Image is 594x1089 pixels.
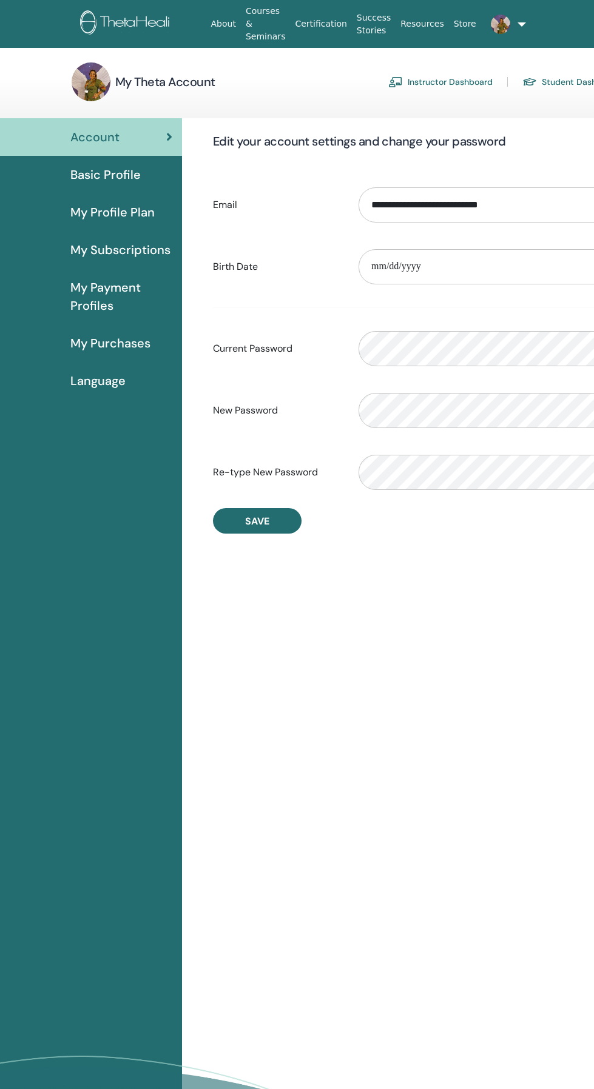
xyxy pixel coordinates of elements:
span: Basic Profile [70,166,141,184]
span: My Subscriptions [70,241,170,259]
button: Save [213,508,302,534]
a: Instructor Dashboard [388,72,493,92]
img: graduation-cap.svg [522,77,537,87]
label: Email [204,193,349,216]
img: default.jpg [491,15,510,34]
span: My Profile Plan [70,203,155,221]
span: Save [245,515,269,528]
img: chalkboard-teacher.svg [388,76,403,87]
a: Certification [290,13,351,35]
label: Current Password [204,337,349,360]
a: Store [449,13,481,35]
span: Language [70,372,126,390]
a: Resources [396,13,449,35]
span: My Purchases [70,334,150,352]
a: About [206,13,240,35]
a: Success Stories [352,7,396,42]
h3: My Theta Account [115,73,215,90]
label: Birth Date [204,255,349,278]
label: New Password [204,399,349,422]
img: logo.png [80,10,194,38]
span: My Payment Profiles [70,278,172,315]
img: default.jpg [72,62,110,101]
span: Account [70,128,120,146]
label: Re-type New Password [204,461,349,484]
